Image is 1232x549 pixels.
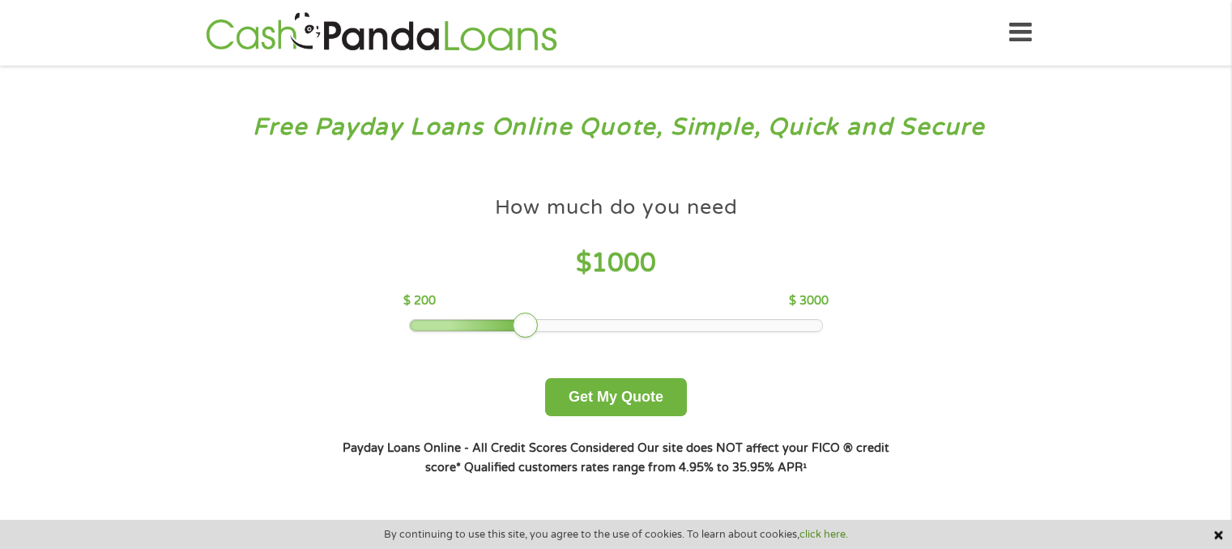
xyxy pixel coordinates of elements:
h4: How much do you need [495,194,738,221]
span: By continuing to use this site, you agree to the use of cookies. To learn about cookies, [384,529,848,540]
h4: $ [403,247,829,280]
img: GetLoanNow Logo [201,10,562,56]
p: $ 200 [403,292,436,310]
strong: Our site does NOT affect your FICO ® credit score* [425,441,889,475]
span: 1000 [591,248,656,279]
h3: Free Payday Loans Online Quote, Simple, Quick and Secure [47,113,1186,143]
p: $ 3000 [789,292,829,310]
strong: Qualified customers rates range from 4.95% to 35.95% APR¹ [464,461,807,475]
button: Get My Quote [545,378,687,416]
strong: Payday Loans Online - All Credit Scores Considered [343,441,634,455]
a: click here. [799,528,848,541]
